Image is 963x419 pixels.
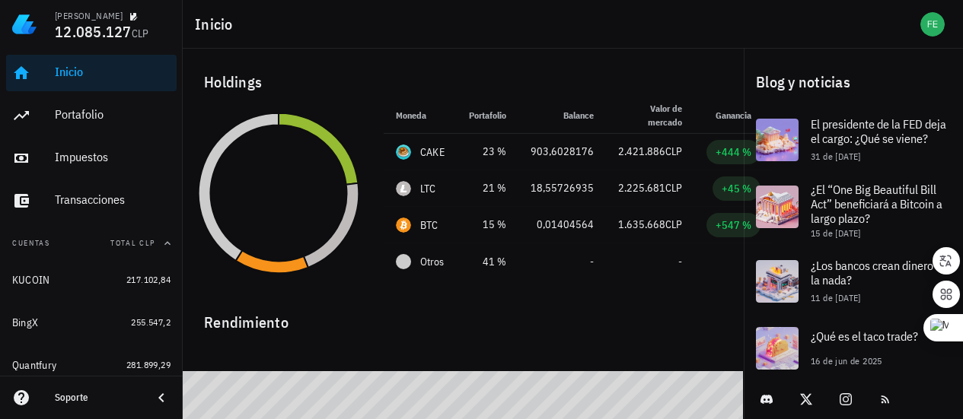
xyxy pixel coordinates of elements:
[811,227,861,239] span: 15 de [DATE]
[469,180,506,196] div: 21 %
[457,97,518,134] th: Portafolio
[396,217,411,233] div: BTC-icon
[131,316,171,328] span: 255.547,2
[12,12,37,37] img: LedgiFi
[6,140,177,176] a: Impuestos
[55,192,171,207] div: Transacciones
[665,181,682,195] span: CLP
[665,217,682,231] span: CLP
[531,217,594,233] div: 0,01404564
[744,106,963,173] a: El presidente de la FED deja el cargo: ¿Qué se viene? 31 de [DATE]
[195,12,239,37] h1: Inicio
[192,298,735,335] div: Rendimiento
[618,217,665,231] span: 1.635.668
[420,254,444,270] span: Otros
[192,58,735,106] div: Holdings
[55,21,132,42] span: 12.085.127
[811,151,861,162] span: 31 de [DATE]
[716,144,751,160] div: +444 %
[531,180,594,196] div: 18,55726935
[420,181,436,196] div: LTC
[55,107,171,122] div: Portafolio
[55,392,140,404] div: Soporte
[110,238,155,248] span: Total CLP
[618,144,665,158] span: 2.421.886
[678,255,682,268] span: -
[665,144,682,158] span: CLP
[744,248,963,315] a: ¿Los bancos crean dinero de la nada? 11 de [DATE]
[469,254,506,270] div: 41 %
[396,181,411,196] div: LTC-icon
[55,65,171,79] div: Inicio
[606,97,694,134] th: Valor de mercado
[618,181,665,195] span: 2.225.681
[811,182,942,226] span: ¿El “One Big Beautiful Bill Act” beneficiará a Bitcoin a largo plazo?
[744,315,963,382] a: ¿Qué es el taco trade? 16 de jun de 2025
[811,258,948,287] span: ¿Los bancos crean dinero de la nada?
[6,347,177,383] a: Quantfury 281.899,29
[722,181,751,196] div: +45 %
[811,116,946,146] span: El presidente de la FED deja el cargo: ¿Qué se viene?
[716,110,761,121] span: Ganancia
[6,304,177,341] a: BingX 255.547,2
[469,217,506,233] div: 15 %
[6,262,177,298] a: KUCOIN 217.102,84
[469,144,506,160] div: 23 %
[811,329,918,344] span: ¿Qué es el taco trade?
[744,173,963,248] a: ¿El “One Big Beautiful Bill Act” beneficiará a Bitcoin a largo plazo? 15 de [DATE]
[55,10,123,22] div: [PERSON_NAME]
[590,255,594,268] span: -
[744,58,963,106] div: Blog y noticias
[716,217,751,233] div: +547 %
[126,274,171,285] span: 217.102,84
[420,144,445,160] div: CAKE
[920,12,945,37] div: avatar
[396,144,411,160] div: CAKE-icon
[55,150,171,164] div: Impuestos
[12,359,56,372] div: Quantfury
[518,97,606,134] th: Balance
[811,355,882,367] span: 16 de jun de 2025
[126,359,171,370] span: 281.899,29
[420,217,438,233] div: BTC
[6,97,177,134] a: Portafolio
[6,183,177,219] a: Transacciones
[132,27,149,40] span: CLP
[531,144,594,160] div: 903,6028176
[6,55,177,91] a: Inicio
[6,225,177,262] button: CuentasTotal CLP
[384,97,457,134] th: Moneda
[811,292,861,303] span: 11 de [DATE]
[12,316,38,329] div: BingX
[12,274,50,287] div: KUCOIN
